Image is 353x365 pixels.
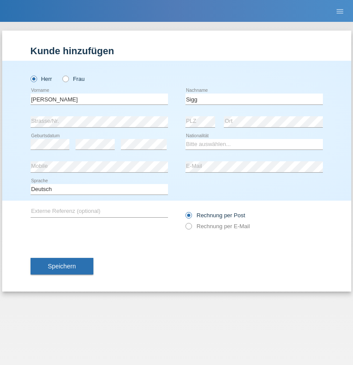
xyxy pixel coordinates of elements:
[62,76,85,82] label: Frau
[331,8,349,14] a: menu
[336,7,344,16] i: menu
[185,223,250,229] label: Rechnung per E-Mail
[31,258,93,275] button: Speichern
[31,76,52,82] label: Herr
[62,76,68,81] input: Frau
[31,76,36,81] input: Herr
[31,45,323,56] h1: Kunde hinzufügen
[185,212,191,223] input: Rechnung per Post
[185,212,245,219] label: Rechnung per Post
[185,223,191,234] input: Rechnung per E-Mail
[48,263,76,270] span: Speichern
